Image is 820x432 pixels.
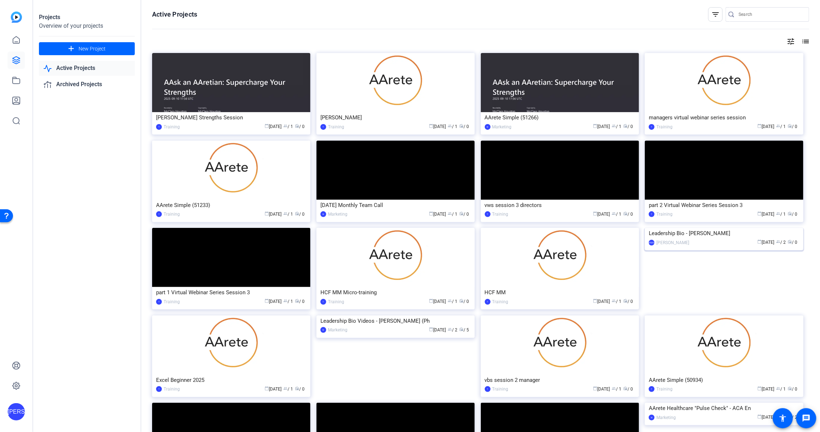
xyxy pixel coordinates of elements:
span: radio [459,124,464,128]
span: / 1 [283,387,293,392]
div: vbs session 2 manager [485,375,635,385]
span: radio [295,299,299,303]
span: group [448,124,452,128]
div: T [320,299,326,305]
span: / 0 [295,124,305,129]
span: group [612,211,616,216]
div: Training [492,385,509,393]
span: / 1 [612,212,622,217]
div: Training [492,298,509,305]
span: radio [788,124,792,128]
span: radio [295,211,299,216]
div: [PERSON_NAME] [8,403,25,420]
div: Training [164,385,180,393]
div: vws session 3 directors [485,200,635,211]
span: radio [459,327,464,331]
div: Training [328,123,344,131]
div: Leadership Bio - [PERSON_NAME] [649,228,799,239]
div: M [485,124,491,130]
span: radio [788,386,792,391]
span: [DATE] [265,124,282,129]
span: radio [788,239,792,244]
span: calendar_today [758,386,762,391]
div: T [485,211,491,217]
input: Search [739,10,803,19]
span: calendar_today [593,124,598,128]
mat-icon: list [801,37,809,46]
span: calendar_today [429,327,433,331]
div: T [485,386,491,392]
mat-icon: tune [786,37,795,46]
mat-icon: add [67,44,76,53]
div: Training [328,298,344,305]
span: / 2 [776,240,786,245]
span: [DATE] [758,387,775,392]
span: / 5 [459,327,469,332]
span: group [448,327,452,331]
div: Overview of your projects [39,22,135,30]
div: part 1 Virtual Webinar Series Session 3 [156,287,306,298]
span: / 0 [624,212,633,217]
div: AArete Simple (51233) [156,200,306,211]
div: Projects [39,13,135,22]
span: radio [459,211,464,216]
span: group [612,386,616,391]
div: T [649,211,655,217]
span: / 1 [776,212,786,217]
span: [DATE] [758,415,775,420]
div: T [320,124,326,130]
img: blue-gradient.svg [11,12,22,23]
span: [DATE] [593,124,610,129]
div: M [649,415,655,420]
span: calendar_today [593,211,598,216]
span: [DATE] [265,212,282,217]
span: [DATE] [593,299,610,304]
div: Marketing [328,326,347,334]
span: / 0 [788,212,798,217]
div: Training [656,123,673,131]
span: / 1 [283,299,293,304]
span: calendar_today [265,386,269,391]
span: / 0 [459,212,469,217]
div: T [156,124,162,130]
span: [DATE] [593,212,610,217]
span: radio [624,211,628,216]
span: / 1 [776,124,786,129]
div: managers virtual webinar series session [649,112,799,123]
span: / 1 [448,212,457,217]
span: group [776,239,781,244]
div: HCF MM [485,287,635,298]
span: group [612,124,616,128]
span: / 0 [295,387,305,392]
span: calendar_today [593,299,598,303]
span: New Project [79,45,106,53]
span: [DATE] [593,387,610,392]
span: radio [624,124,628,128]
span: / 0 [459,299,469,304]
div: [PERSON_NAME] [649,240,655,246]
div: M [320,211,326,217]
div: T [156,386,162,392]
span: / 0 [624,299,633,304]
span: calendar_today [429,124,433,128]
span: group [283,386,288,391]
span: calendar_today [758,211,762,216]
span: [DATE] [429,327,446,332]
div: [PERSON_NAME] [320,112,471,123]
span: calendar_today [758,124,762,128]
div: Marketing [328,211,347,218]
span: / 1 [448,124,457,129]
mat-icon: filter_list [711,10,720,19]
span: / 0 [295,299,305,304]
span: / 0 [788,240,798,245]
div: Training [656,385,673,393]
span: group [612,299,616,303]
span: radio [295,386,299,391]
span: group [776,124,781,128]
h1: Active Projects [152,10,197,19]
div: T [649,386,655,392]
mat-icon: accessibility [779,414,787,423]
div: T [649,124,655,130]
div: Training [656,211,673,218]
div: Training [164,298,180,305]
